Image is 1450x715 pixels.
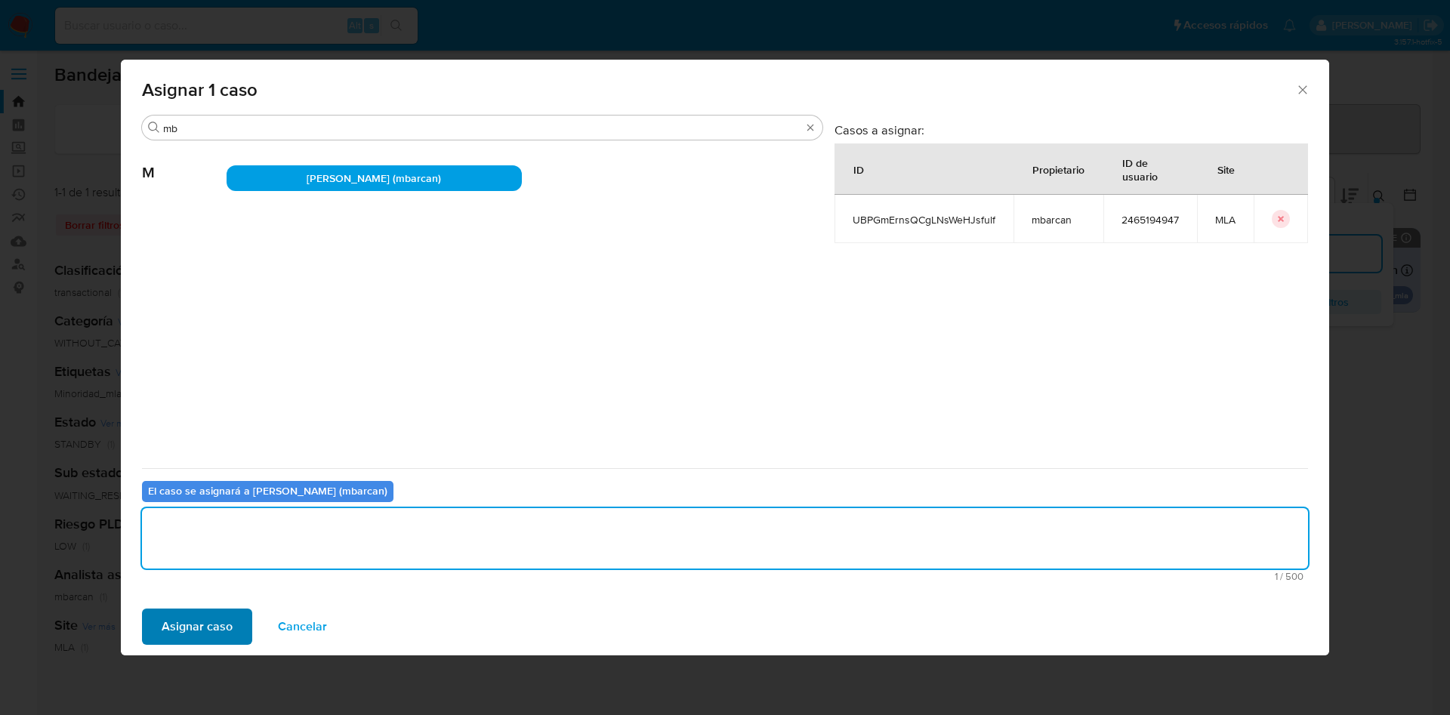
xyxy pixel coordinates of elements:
input: Buscar analista [163,122,801,135]
button: Buscar [148,122,160,134]
span: MLA [1215,213,1236,227]
b: El caso se asignará a [PERSON_NAME] (mbarcan) [148,483,387,498]
span: Cancelar [278,610,327,643]
button: Asignar caso [142,609,252,645]
span: Máximo 500 caracteres [147,572,1303,581]
div: Site [1199,151,1253,187]
span: Asignar caso [162,610,233,643]
div: ID [835,151,882,187]
button: Cerrar ventana [1295,82,1309,96]
div: Propietario [1014,151,1103,187]
div: assign-modal [121,60,1329,655]
span: mbarcan [1032,213,1085,227]
span: [PERSON_NAME] (mbarcan) [307,171,441,186]
span: Asignar 1 caso [142,81,1295,99]
div: ID de usuario [1104,144,1196,194]
h3: Casos a asignar: [835,122,1308,137]
button: Borrar [804,122,816,134]
button: icon-button [1272,210,1290,228]
button: Cancelar [258,609,347,645]
span: 2465194947 [1121,213,1179,227]
span: UBPGmErnsQCgLNsWeHJsfulf [853,213,995,227]
div: [PERSON_NAME] (mbarcan) [227,165,522,191]
span: M [142,141,227,182]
